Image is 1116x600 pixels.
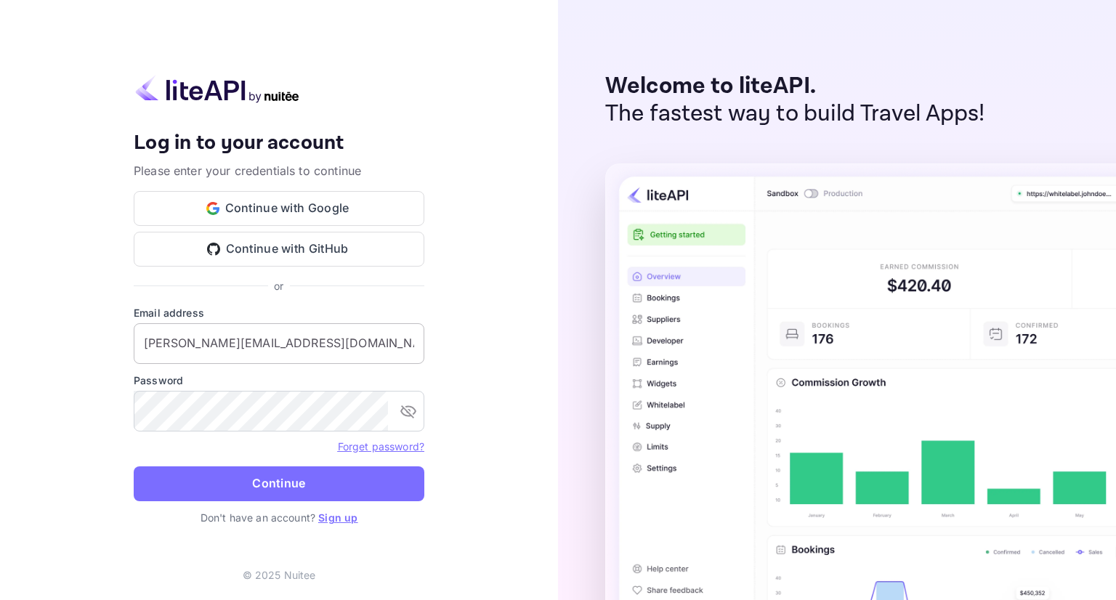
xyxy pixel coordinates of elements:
p: Please enter your credentials to continue [134,162,424,179]
h4: Log in to your account [134,131,424,156]
p: Don't have an account? [134,510,424,525]
p: Welcome to liteAPI. [605,73,985,100]
button: Continue with Google [134,191,424,226]
p: The fastest way to build Travel Apps! [605,100,985,128]
input: Enter your email address [134,323,424,364]
label: Password [134,373,424,388]
button: Continue with GitHub [134,232,424,267]
button: toggle password visibility [394,397,423,426]
button: Continue [134,466,424,501]
p: or [274,278,283,293]
a: Sign up [318,511,357,524]
a: Forget password? [338,439,424,453]
a: Forget password? [338,440,424,453]
img: liteapi [134,75,301,103]
p: © 2025 Nuitee [243,567,316,583]
label: Email address [134,305,424,320]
